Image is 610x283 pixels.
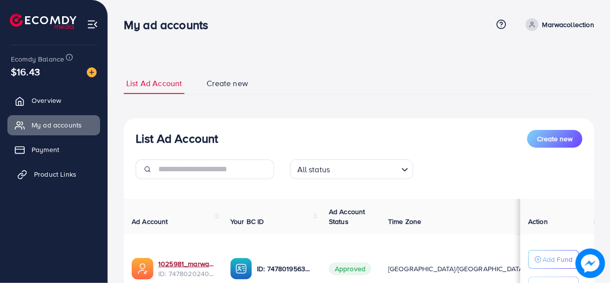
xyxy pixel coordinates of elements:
div: <span class='underline'>1025981_marwacollection_1741112277732</span></br>7478020240513892368 [158,259,215,279]
img: logo [10,14,76,29]
span: Time Zone [388,217,421,226]
span: Overview [32,95,61,105]
img: image [575,249,605,278]
span: Approved [329,262,371,275]
img: image [87,67,97,77]
span: Create new [207,78,248,89]
img: ic-ba-acc.ded83a64.svg [230,258,252,280]
div: Search for option [290,159,413,179]
button: Create new [527,130,582,148]
span: Payment [32,145,59,155]
span: Product Links [34,169,76,179]
a: Marwacollection [522,18,594,31]
a: 1025981_marwacollection_1741112277732 [158,259,215,269]
a: My ad accounts [7,115,100,135]
a: Product Links [7,164,100,184]
span: Ad Account [132,217,168,226]
h3: My ad accounts [124,18,216,32]
span: Action [528,217,548,226]
span: ID: 7478020240513892368 [158,269,215,279]
span: Ad Account Status [329,207,365,226]
img: menu [87,19,98,30]
button: Add Fund [528,250,579,269]
span: Ecomdy Balance [11,54,64,64]
span: [GEOGRAPHIC_DATA]/[GEOGRAPHIC_DATA] [388,264,525,274]
span: List Ad Account [126,78,182,89]
p: ID: 7478019563486068752 [257,263,313,275]
p: Marwacollection [542,19,594,31]
input: Search for option [333,160,397,177]
span: Your BC ID [230,217,264,226]
span: Create new [537,134,573,144]
img: ic-ads-acc.e4c84228.svg [132,258,153,280]
a: Payment [7,140,100,159]
span: All status [295,162,332,177]
span: My ad accounts [32,120,82,130]
span: $16.43 [11,64,40,79]
h3: List Ad Account [136,131,218,146]
a: Overview [7,91,100,110]
p: Add Fund [542,253,573,265]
